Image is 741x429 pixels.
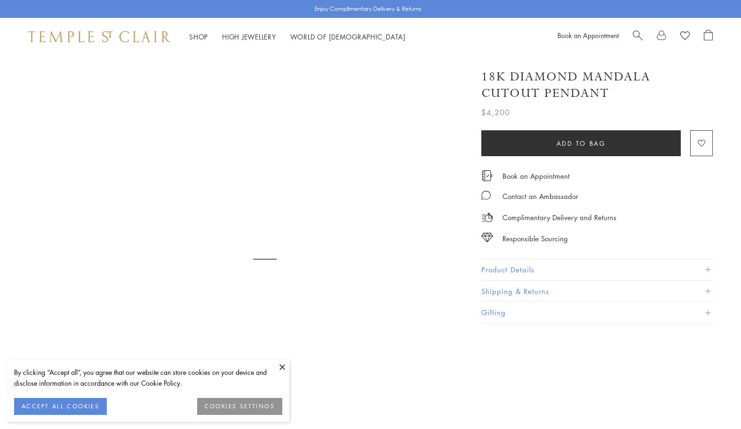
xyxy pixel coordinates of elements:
[315,4,422,14] p: Enjoy Complimentary Delivery & Returns
[14,398,107,415] button: ACCEPT ALL COOKIES
[481,69,713,102] h1: 18K Diamond Mandala Cutout Pendant
[481,130,681,156] button: Add to bag
[222,32,276,41] a: High JewelleryHigh Jewellery
[704,30,713,44] a: Open Shopping Bag
[557,138,606,149] span: Add to bag
[481,212,493,223] img: icon_delivery.svg
[633,30,643,44] a: Search
[481,170,493,181] img: icon_appointment.svg
[28,31,170,42] img: Temple St. Clair
[197,398,282,415] button: COOKIES SETTINGS
[290,32,406,41] a: World of [DEMOGRAPHIC_DATA]World of [DEMOGRAPHIC_DATA]
[481,281,713,302] button: Shipping & Returns
[558,31,619,40] a: Book an Appointment
[502,233,568,245] div: Responsible Sourcing
[481,259,713,280] button: Product Details
[680,30,690,44] a: View Wishlist
[189,32,208,41] a: ShopShop
[502,191,578,202] div: Contact an Ambassador
[189,31,406,43] nav: Main navigation
[14,367,282,389] div: By clicking “Accept all”, you agree that our website can store cookies on your device and disclos...
[481,106,510,119] span: $4,200
[481,233,493,242] img: icon_sourcing.svg
[502,212,616,223] p: Complimentary Delivery and Returns
[481,302,713,323] button: Gifting
[481,191,491,200] img: MessageIcon-01_2.svg
[694,385,732,420] iframe: Gorgias live chat messenger
[502,171,570,181] a: Book an Appointment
